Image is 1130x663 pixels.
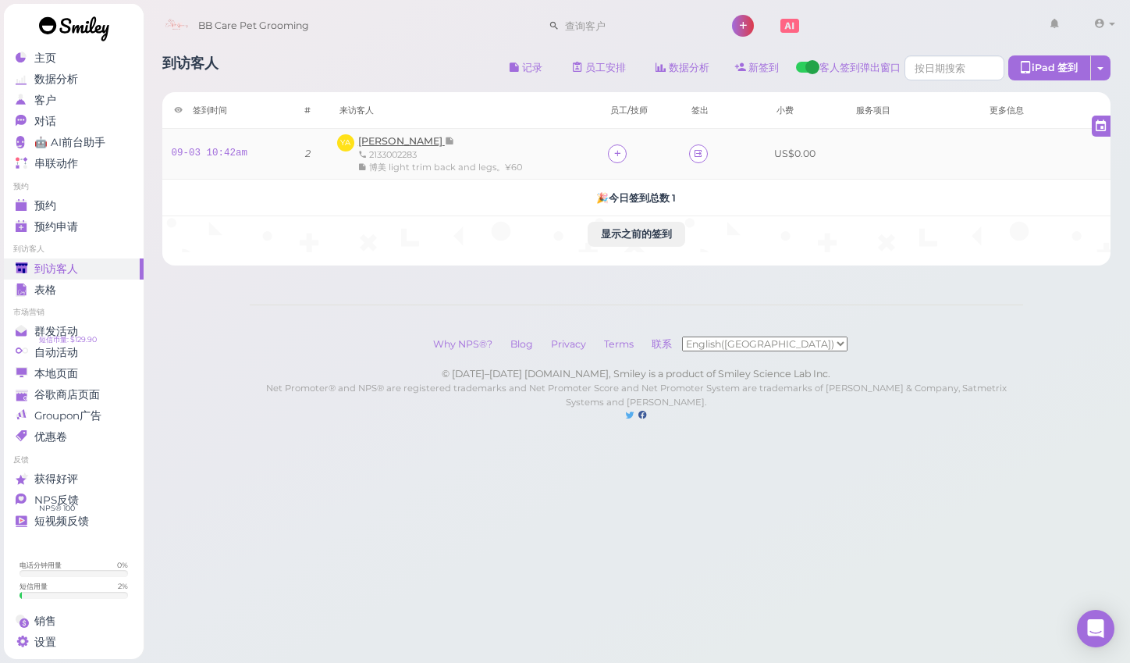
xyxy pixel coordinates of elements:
[4,321,144,342] a: 群发活动 短信币量: $129.90
[4,469,144,490] a: 获得好评
[34,136,105,149] span: 🤖 AI前台助手
[765,129,844,180] td: US$0.00
[588,222,685,247] button: 显示之前的签到
[34,262,78,276] span: 到访客人
[819,61,901,84] span: 客人签到弹出窗口
[425,338,500,350] a: Why NPS®?
[20,581,48,591] div: 短信用量
[34,283,56,297] span: 表格
[496,55,556,80] button: 记录
[34,472,78,486] span: 获得好评
[34,615,56,628] span: 销售
[266,383,1007,408] small: Net Promoter® and NPS® are registered trademarks and Net Promoter Score and Net Promoter System a...
[34,94,56,107] span: 客户
[503,338,541,350] a: Blog
[34,346,78,359] span: 自动活动
[358,135,445,147] span: [PERSON_NAME]
[1077,610,1114,647] div: Open Intercom Messenger
[250,367,1023,381] div: © [DATE]–[DATE] [DOMAIN_NAME], Smiley is a product of Smiley Science Lab Inc.
[172,192,1102,204] h5: 🎉 今日签到总数 1
[4,132,144,153] a: 🤖 AI前台助手
[39,333,97,346] span: 短信币量: $129.90
[4,342,144,363] a: 自动活动
[4,48,144,69] a: 主页
[4,90,144,111] a: 客户
[34,367,78,380] span: 本地页面
[560,13,711,38] input: 查询客户
[162,92,289,129] th: 签到时间
[305,148,311,159] i: 2
[4,216,144,237] a: 预约申请
[4,490,144,511] a: NPS反馈 NPS® 100
[4,454,144,465] li: 反馈
[4,511,144,532] a: 短视频反馈
[117,560,128,570] div: 0 %
[4,258,144,280] a: 到访客人
[4,611,144,632] a: 销售
[162,55,219,84] h1: 到访客人
[723,55,792,80] a: 新签到
[445,135,455,147] span: 记录
[4,69,144,90] a: 数据分析
[34,115,56,128] span: 对话
[198,4,309,48] span: BB Care Pet Grooming
[34,409,101,422] span: Groupon广告
[34,325,78,338] span: 群发活动
[39,502,75,515] span: NPS® 100
[369,162,522,173] span: 博美 light trim back and legs。¥60
[844,92,977,129] th: 服务项目
[4,426,144,447] a: 优惠卷
[904,55,1004,80] input: 按日期搜索
[358,135,455,147] a: [PERSON_NAME]
[34,73,78,86] span: 数据分析
[4,307,144,318] li: 市场营销
[34,199,56,212] span: 预约
[34,636,56,649] span: 设置
[118,581,128,591] div: 2 %
[560,55,639,80] a: 员工安排
[765,92,844,129] th: 小费
[978,92,1110,129] th: 更多信息
[599,92,680,129] th: 员工/技师
[34,157,78,170] span: 串联动作
[34,52,56,65] span: 主页
[34,220,78,233] span: 预约申请
[328,92,599,129] th: 来访客人
[4,280,144,301] a: 表格
[596,338,641,350] a: Terms
[4,384,144,405] a: 谷歌商店页面
[644,338,682,350] a: 联系
[34,430,67,444] span: 优惠卷
[358,148,522,161] div: 2133002283
[337,134,354,151] span: YA
[172,148,248,159] a: 09-03 10:42am
[4,632,144,653] a: 设置
[34,494,79,507] span: NPS反馈
[4,405,144,426] a: Groupon广告
[680,92,734,129] th: 签出
[1008,55,1091,80] div: iPad 签到
[4,111,144,132] a: 对话
[34,388,100,401] span: 谷歌商店页面
[20,560,62,570] div: 电话分钟用量
[300,104,316,116] div: #
[4,153,144,174] a: 串联动作
[4,363,144,384] a: 本地页面
[4,181,144,192] li: 预约
[34,515,89,528] span: 短视频反馈
[4,195,144,216] a: 预约
[4,244,144,255] li: 到访客人
[643,55,723,80] a: 数据分析
[543,338,594,350] a: Privacy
